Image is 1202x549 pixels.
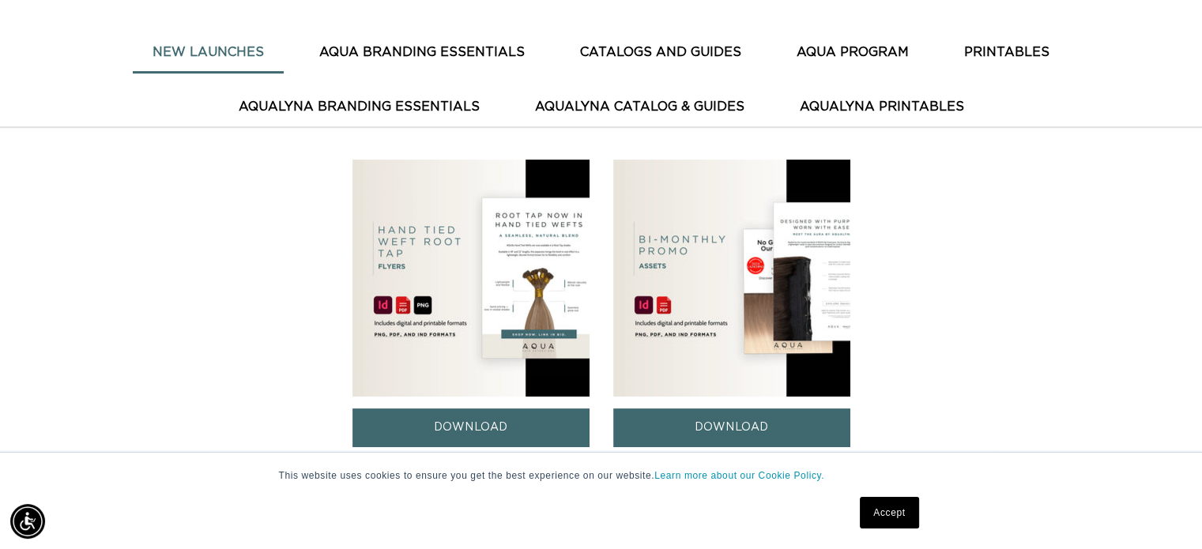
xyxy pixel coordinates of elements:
div: Accessibility Menu [10,504,45,539]
button: New Launches [133,33,284,72]
button: CATALOGS AND GUIDES [560,33,761,72]
a: DOWNLOAD [352,408,590,447]
button: AQUA PROGRAM [777,33,929,72]
button: AquaLyna Branding Essentials [219,88,499,126]
button: AQUA BRANDING ESSENTIALS [300,33,544,72]
button: AquaLyna Catalog & Guides [515,88,764,126]
button: AquaLyna Printables [780,88,984,126]
button: PRINTABLES [944,33,1069,72]
p: This website uses cookies to ensure you get the best experience on our website. [279,468,924,483]
a: Learn more about our Cookie Policy. [654,470,824,481]
a: Accept [860,497,918,528]
a: DOWNLOAD [613,408,850,447]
